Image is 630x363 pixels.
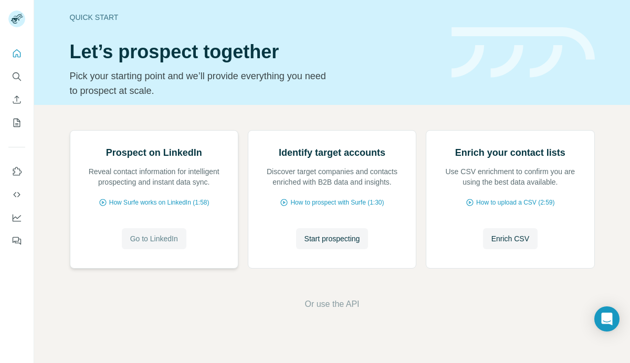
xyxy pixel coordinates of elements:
[122,228,186,249] button: Go to LinkedIn
[8,90,25,109] button: Enrich CSV
[70,12,439,23] div: Quick start
[296,228,369,249] button: Start prospecting
[8,231,25,250] button: Feedback
[8,162,25,181] button: Use Surfe on LinkedIn
[476,198,554,207] span: How to upload a CSV (2:59)
[81,166,227,187] p: Reveal contact information for intelligent prospecting and instant data sync.
[483,228,538,249] button: Enrich CSV
[106,145,202,160] h2: Prospect on LinkedIn
[8,208,25,227] button: Dashboard
[70,69,333,98] p: Pick your starting point and we’ll provide everything you need to prospect at scale.
[304,233,360,244] span: Start prospecting
[8,185,25,204] button: Use Surfe API
[491,233,529,244] span: Enrich CSV
[451,27,595,78] img: banner
[455,145,565,160] h2: Enrich your contact lists
[437,166,583,187] p: Use CSV enrichment to confirm you are using the best data available.
[259,166,405,187] p: Discover target companies and contacts enriched with B2B data and insights.
[8,67,25,86] button: Search
[8,113,25,132] button: My lists
[290,198,384,207] span: How to prospect with Surfe (1:30)
[279,145,385,160] h2: Identify target accounts
[594,306,619,332] div: Open Intercom Messenger
[130,233,178,244] span: Go to LinkedIn
[70,41,439,62] h1: Let’s prospect together
[304,298,359,311] button: Or use the API
[8,44,25,63] button: Quick start
[109,198,209,207] span: How Surfe works on LinkedIn (1:58)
